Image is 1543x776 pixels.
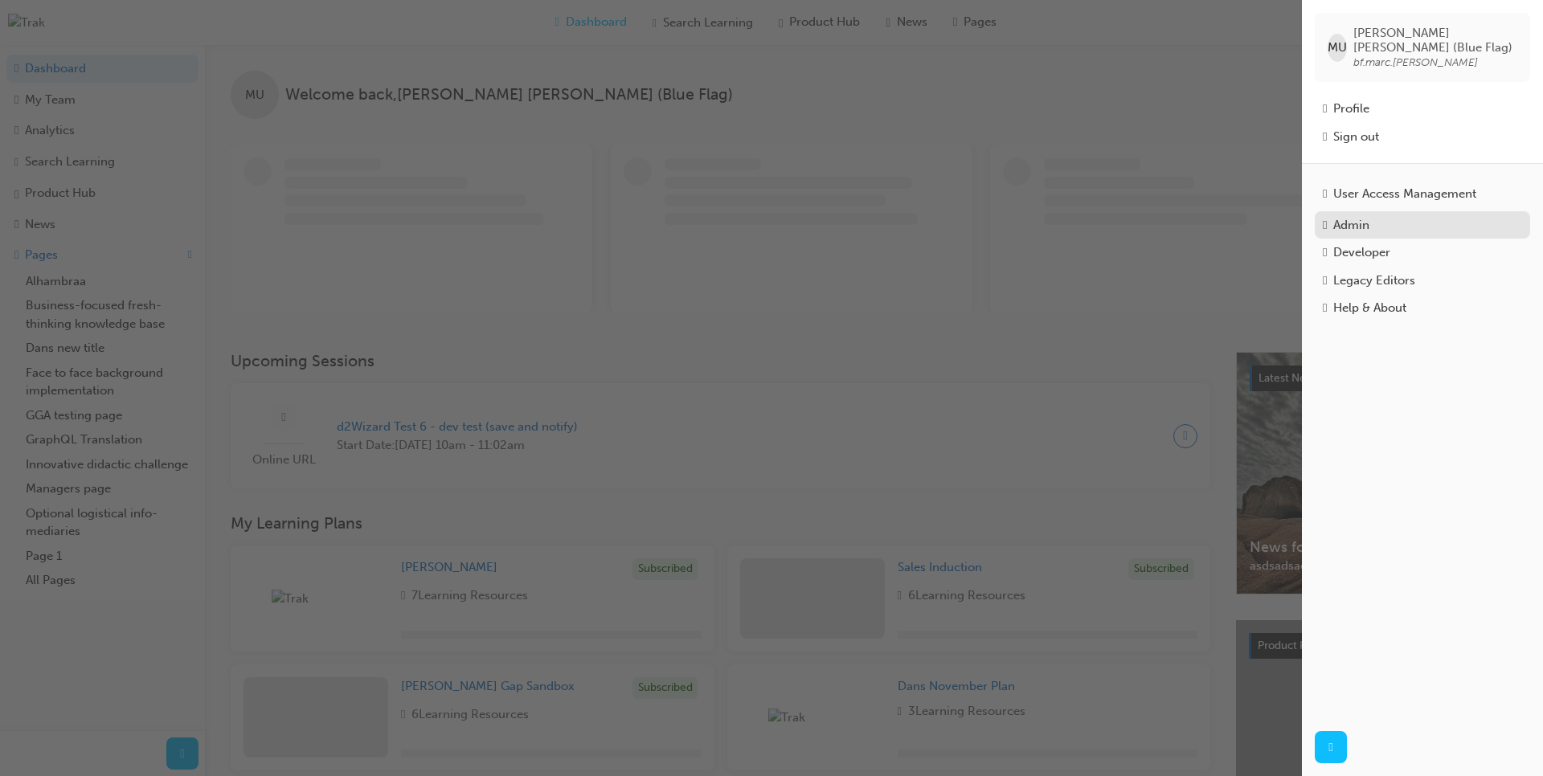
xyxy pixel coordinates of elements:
div: Admin [1333,216,1369,235]
span: exit-icon [1323,129,1327,144]
div: User Access Management [1333,185,1476,203]
span: bf.marc.[PERSON_NAME] [1353,55,1478,69]
span: [PERSON_NAME] [PERSON_NAME] (Blue Flag) [1353,26,1517,55]
div: Profile [1333,100,1369,118]
div: Help & About [1333,299,1406,317]
span: info-icon [1323,300,1327,315]
a: Help & About [1315,294,1530,322]
span: next-icon [1328,738,1332,757]
a: User Access Management [1315,180,1530,208]
a: Legacy Editors [1315,267,1530,295]
span: MU [1328,39,1347,57]
span: notepad-icon [1323,273,1327,288]
div: Legacy Editors [1333,272,1415,290]
span: robot-icon [1323,245,1327,259]
div: Developer [1333,243,1390,262]
button: Sign out [1315,123,1530,151]
span: usergroup-icon [1323,186,1327,201]
span: keys-icon [1323,218,1327,232]
a: Admin [1315,211,1530,239]
div: Sign out [1333,128,1379,146]
a: Developer [1315,239,1530,267]
span: man-icon [1323,101,1327,116]
a: Profile [1315,95,1530,123]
